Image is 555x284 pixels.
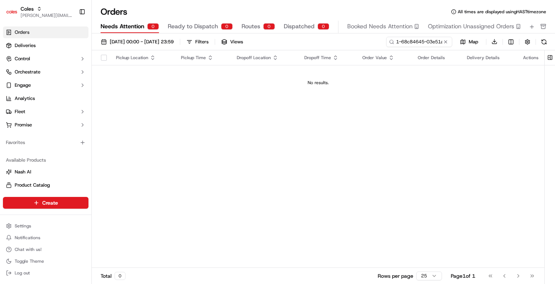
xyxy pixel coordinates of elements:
img: Nash [7,7,22,22]
div: Past conversations [7,96,49,101]
span: Engage [15,82,31,89]
img: 1736555255976-a54dd68f-1ca7-489b-9aae-adbdc363a1c4 [7,70,21,83]
button: Create [3,197,88,209]
button: Promise [3,119,88,131]
a: 📗Knowledge Base [4,141,59,155]
div: Page 1 of 1 [451,272,475,280]
span: Fleet [15,108,25,115]
div: Order Value [362,55,406,61]
span: Deliveries [15,42,36,49]
div: 0 [147,23,159,30]
button: Settings [3,221,88,231]
h1: Orders [101,6,127,18]
p: Rows per page [378,272,413,280]
span: Log out [15,270,30,276]
span: Product Catalog [15,182,50,188]
button: Map [455,37,483,46]
a: 💻API Documentation [59,141,121,155]
span: Orders [15,29,29,36]
span: • [61,114,64,120]
div: We're available if you need us! [33,78,101,83]
img: Coles [6,6,18,18]
span: Knowledge Base [15,144,56,152]
div: Filters [195,39,208,45]
div: Order Details [418,55,455,61]
div: 0 [263,23,275,30]
button: Filters [183,37,212,47]
span: Control [15,55,30,62]
span: [PERSON_NAME] [23,114,59,120]
button: [DATE] 00:00 - [DATE] 23:59 [98,37,177,47]
div: Pickup Location [116,55,169,61]
span: Settings [15,223,31,229]
div: Total [101,272,126,280]
span: Dispatched [284,22,315,31]
button: [PERSON_NAME][EMAIL_ADDRESS][DOMAIN_NAME] [21,12,73,18]
img: 1756434665150-4e636765-6d04-44f2-b13a-1d7bbed723a0 [15,70,29,83]
a: Powered byPylon [52,162,89,168]
img: Joseph V. [7,107,19,119]
button: Refresh [539,37,549,47]
div: Dropoff Location [237,55,293,61]
div: No results. [95,80,541,86]
div: Start new chat [33,70,120,78]
button: ColesColes[PERSON_NAME][EMAIL_ADDRESS][DOMAIN_NAME] [3,3,76,21]
img: 1736555255976-a54dd68f-1ca7-489b-9aae-adbdc363a1c4 [15,114,21,120]
span: Nash AI [15,169,31,175]
button: Nash AI [3,166,88,178]
div: 📗 [7,145,13,151]
button: Fleet [3,106,88,118]
div: Pickup Time [181,55,225,61]
button: Toggle Theme [3,256,88,266]
a: Product Catalog [6,182,86,188]
span: [DATE] [65,114,80,120]
div: Dropoff Time [304,55,351,61]
a: Orders [3,26,88,38]
span: Needs Attention [101,22,144,31]
button: Control [3,53,88,65]
span: Ready to Dispatch [168,22,218,31]
button: See all [114,94,134,103]
a: Deliveries [3,40,88,51]
span: [DATE] 00:00 - [DATE] 23:59 [110,39,174,45]
input: Type to search [386,37,452,47]
div: Favorites [3,137,88,148]
p: Welcome 👋 [7,29,134,41]
span: Create [42,199,58,206]
span: Views [230,39,243,45]
button: Views [218,37,246,47]
button: Log out [3,268,88,278]
span: Notifications [15,235,40,241]
button: Coles [21,5,34,12]
div: Available Products [3,154,88,166]
span: Orchestrate [15,69,40,75]
a: Analytics [3,93,88,104]
span: All times are displayed using HAST timezone [458,9,546,15]
span: Promise [15,122,32,128]
button: Start new chat [125,72,134,81]
span: Map [469,39,478,45]
div: 0 [115,272,126,280]
div: Delivery Details [467,55,511,61]
a: Nash AI [6,169,86,175]
span: Optimization Unassigned Orders [428,22,514,31]
button: Notifications [3,233,88,243]
input: Got a question? Start typing here... [19,47,132,55]
div: Actions [523,55,538,61]
span: Chat with us! [15,247,41,252]
button: Chat with us! [3,244,88,255]
div: 0 [221,23,233,30]
span: Toggle Theme [15,258,44,264]
button: Product Catalog [3,179,88,191]
span: Booked Needs Attention [347,22,413,31]
span: API Documentation [69,144,118,152]
div: 0 [318,23,329,30]
span: Analytics [15,95,35,102]
span: Pylon [73,162,89,168]
div: 💻 [62,145,68,151]
button: Engage [3,79,88,91]
button: Orchestrate [3,66,88,78]
span: Routes [242,22,260,31]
